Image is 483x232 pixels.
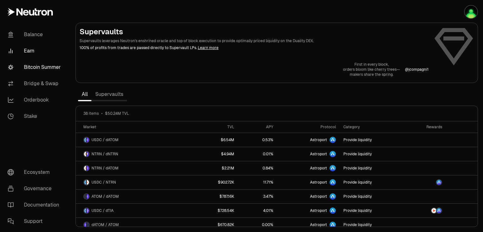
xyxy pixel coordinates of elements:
[277,147,340,161] a: Astroport
[92,166,119,171] span: NTRN / dATOM
[310,166,327,171] span: Astroport
[3,43,68,59] a: Earn
[84,208,86,213] img: USDC Logo
[340,161,404,175] a: Provide liquidity
[3,180,68,197] a: Governance
[83,124,189,130] div: Market
[343,62,400,67] p: First in every block,
[92,88,127,101] a: Supervaults
[87,194,89,199] img: dATOM Logo
[3,197,68,213] a: Documentation
[277,175,340,189] a: Astroport
[105,111,129,116] span: $50.24M TVL
[405,67,429,72] a: @jcompagni1
[343,62,400,77] a: First in every block,orders bloom like cherry trees—makers share the spring.
[193,147,238,161] a: $4.94M
[76,204,193,218] a: USDC LogodTIA LogoUSDC / dTIA
[84,166,86,171] img: NTRN Logo
[310,180,327,185] span: Astroport
[84,222,86,227] img: dATOM Logo
[340,218,404,232] a: Provide liquidity
[80,27,429,37] h2: Supervaults
[92,208,114,213] span: USDC / dTIA
[92,222,119,227] span: dATOM / ATOM
[404,204,446,218] a: NTRN LogoASTRO Logo
[340,175,404,189] a: Provide liquidity
[310,152,327,157] span: Astroport
[193,161,238,175] a: $2.21M
[310,137,327,142] span: Astroport
[193,175,238,189] a: $902.72K
[87,137,89,142] img: dATOM Logo
[238,218,277,232] a: 0.00%
[431,208,436,213] img: NTRN Logo
[3,108,68,124] a: Stake
[76,147,193,161] a: NTRN LogodNTRN LogoNTRN / dNTRN
[238,190,277,203] a: 3.47%
[92,194,119,199] span: ATOM / dATOM
[343,124,400,130] div: Category
[198,45,219,50] a: Learn more
[76,190,193,203] a: ATOM LogodATOM LogoATOM / dATOM
[408,124,442,130] div: Rewards
[84,137,86,142] img: USDC Logo
[80,45,429,51] p: 100% of profits from trades are passed directly to Supervault LPs.
[281,124,336,130] div: Protocol
[3,92,68,108] a: Orderbook
[3,213,68,229] a: Support
[87,152,89,157] img: dNTRN Logo
[405,67,429,72] p: @ jcompagni1
[340,147,404,161] a: Provide liquidity
[87,166,89,171] img: dATOM Logo
[277,218,340,232] a: Astroport
[193,133,238,147] a: $6.54M
[238,147,277,161] a: 0.01%
[193,204,238,218] a: $728.54K
[87,208,89,213] img: dTIA Logo
[92,180,116,185] span: USDC / NTRN
[277,161,340,175] a: Astroport
[238,161,277,175] a: 0.84%
[436,208,441,213] img: ASTRO Logo
[343,67,400,72] p: orders bloom like cherry trees—
[84,152,86,157] img: NTRN Logo
[465,6,477,18] img: Wallet 1
[340,133,404,147] a: Provide liquidity
[76,175,193,189] a: USDC LogoNTRN LogoUSDC / NTRN
[436,180,441,185] img: ASTRO Logo
[343,72,400,77] p: makers share the spring.
[310,208,327,213] span: Astroport
[84,180,86,185] img: USDC Logo
[238,204,277,218] a: 4.01%
[193,190,238,203] a: $787.16K
[238,133,277,147] a: 0.53%
[3,75,68,92] a: Bridge & Swap
[87,180,89,185] img: NTRN Logo
[277,204,340,218] a: Astroport
[197,124,234,130] div: TVL
[83,111,99,116] span: 38 items
[84,194,86,199] img: ATOM Logo
[238,175,277,189] a: 11.71%
[3,164,68,180] a: Ecosystem
[3,26,68,43] a: Balance
[242,124,273,130] div: APY
[193,218,238,232] a: $670.82K
[87,222,89,227] img: ATOM Logo
[76,218,193,232] a: dATOM LogoATOM LogodATOM / ATOM
[3,59,68,75] a: Bitcoin Summer
[76,161,193,175] a: NTRN LogodATOM LogoNTRN / dATOM
[310,194,327,199] span: Astroport
[80,38,429,44] p: Supervaults leverages Neutron's enshrined oracle and top of block execution to provide optimally ...
[340,190,404,203] a: Provide liquidity
[404,175,446,189] a: ASTRO Logo
[92,137,119,142] span: USDC / dATOM
[92,152,118,157] span: NTRN / dNTRN
[310,222,327,227] span: Astroport
[78,88,92,101] a: All
[277,190,340,203] a: Astroport
[277,133,340,147] a: Astroport
[76,133,193,147] a: USDC LogodATOM LogoUSDC / dATOM
[340,204,404,218] a: Provide liquidity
